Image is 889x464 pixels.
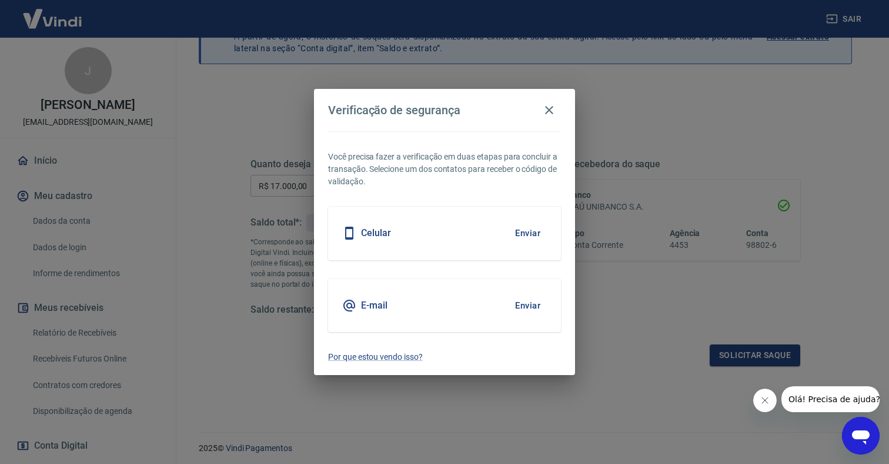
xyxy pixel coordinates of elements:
span: Olá! Precisa de ajuda? [7,8,99,18]
iframe: Fechar mensagem [753,389,777,412]
h5: E-mail [361,300,387,311]
iframe: Mensagem da empresa [781,386,880,412]
button: Enviar [509,293,547,318]
p: Você precisa fazer a verificação em duas etapas para concluir a transação. Selecione um dos conta... [328,151,561,188]
iframe: Botão para abrir a janela de mensagens [842,417,880,455]
h5: Celular [361,227,391,239]
a: Por que estou vendo isso? [328,351,561,363]
button: Enviar [509,221,547,246]
h4: Verificação de segurança [328,103,460,117]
